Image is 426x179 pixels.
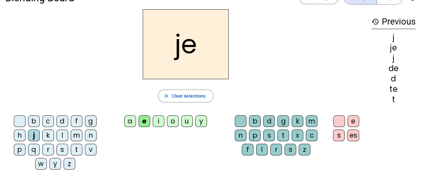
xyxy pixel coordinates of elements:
[49,158,61,170] div: y
[348,115,359,127] div: e
[71,115,82,127] div: f
[158,89,214,102] button: Clear selections
[64,158,75,170] div: z
[292,115,303,127] div: k
[347,130,359,141] div: es
[306,130,317,141] div: c
[371,75,416,83] div: d
[285,144,296,155] div: s
[28,144,40,155] div: q
[57,115,68,127] div: d
[143,9,229,79] h2: je
[85,115,97,127] div: g
[371,44,416,52] div: je
[249,115,261,127] div: b
[371,54,416,62] div: j
[270,144,282,155] div: r
[71,144,82,155] div: t
[14,130,26,141] div: h
[57,144,68,155] div: s
[172,92,206,100] span: Clear selections
[333,130,345,141] div: s
[28,130,40,141] div: j
[371,15,416,29] h3: Previous
[299,144,310,155] div: z
[181,115,193,127] div: u
[71,130,82,141] div: m
[153,115,164,127] div: i
[371,96,416,103] div: t
[292,130,303,141] div: x
[139,115,150,127] div: e
[256,144,268,155] div: l
[42,115,54,127] div: c
[85,130,97,141] div: n
[249,130,261,141] div: p
[14,144,26,155] div: p
[85,144,97,155] div: v
[35,158,47,170] div: w
[242,144,254,155] div: f
[28,115,40,127] div: b
[371,18,379,26] mat-icon: history
[277,130,289,141] div: t
[167,115,179,127] div: o
[42,130,54,141] div: k
[235,130,246,141] div: n
[371,85,416,93] div: te
[277,115,289,127] div: g
[195,115,207,127] div: y
[263,130,275,141] div: s
[42,144,54,155] div: r
[57,130,68,141] div: l
[124,115,136,127] div: a
[263,115,275,127] div: d
[371,65,416,72] div: de
[163,93,169,99] mat-icon: close
[306,115,317,127] div: m
[371,34,416,41] div: j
